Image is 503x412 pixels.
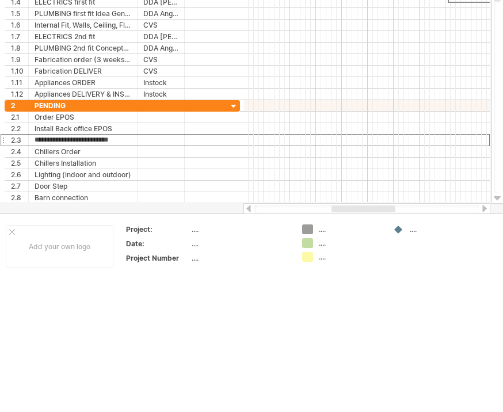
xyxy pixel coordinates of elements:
[11,181,28,192] div: 2.7
[35,77,131,88] div: Appliances ORDER
[6,225,113,268] div: Add your own logo
[126,239,189,249] div: Date:
[319,238,382,248] div: ....
[11,77,28,88] div: 1.11
[11,43,28,54] div: 1.8
[126,224,189,234] div: Project:
[143,31,178,42] div: DDA [PERSON_NAME]
[410,224,472,234] div: ....
[143,20,178,30] div: CVS
[143,89,178,100] div: Instock
[143,54,178,65] div: CVS
[143,43,178,54] div: DDA Angus
[192,224,288,234] div: ....
[35,66,131,77] div: Fabrication DELIVER
[11,169,28,180] div: 2.6
[319,252,382,262] div: ....
[11,20,28,30] div: 1.6
[35,158,131,169] div: Chillers Installation
[11,66,28,77] div: 1.10
[35,192,131,203] div: Barn connection
[11,112,28,123] div: 2.1
[192,253,288,263] div: ....
[35,169,131,180] div: Lighting (indoor and outdoor)
[319,224,382,234] div: ....
[11,158,28,169] div: 2.5
[126,253,189,263] div: Project Number
[35,43,131,54] div: PLUMBING 2nd fit Conceptualching
[11,89,28,100] div: 1.12
[35,146,131,157] div: Chillers Order
[35,8,131,19] div: PLUMBING first fit Idea Generation
[143,66,178,77] div: CVS
[35,31,131,42] div: ELECTRICS 2nd fit
[11,8,28,19] div: 1.5
[11,54,28,65] div: 1.9
[11,31,28,42] div: 1.7
[143,8,178,19] div: DDA Angus
[35,89,131,100] div: Appliances DELIVERY & INSTALLATION oncept Approval
[35,112,131,123] div: Order EPOS
[192,239,288,249] div: ....
[11,100,28,111] div: 2
[11,135,28,146] div: 2.3
[35,181,131,192] div: Door Step
[35,20,131,30] div: Internal Fit, Walls, Ceiling, Floor (
[11,192,28,203] div: 2.8
[143,77,178,88] div: Instock
[11,123,28,134] div: 2.2
[35,123,131,134] div: Install Back office EPOS
[35,100,131,111] div: PENDING
[35,54,131,65] div: Fabrication order (3 weeks lead)
[11,146,28,157] div: 2.4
